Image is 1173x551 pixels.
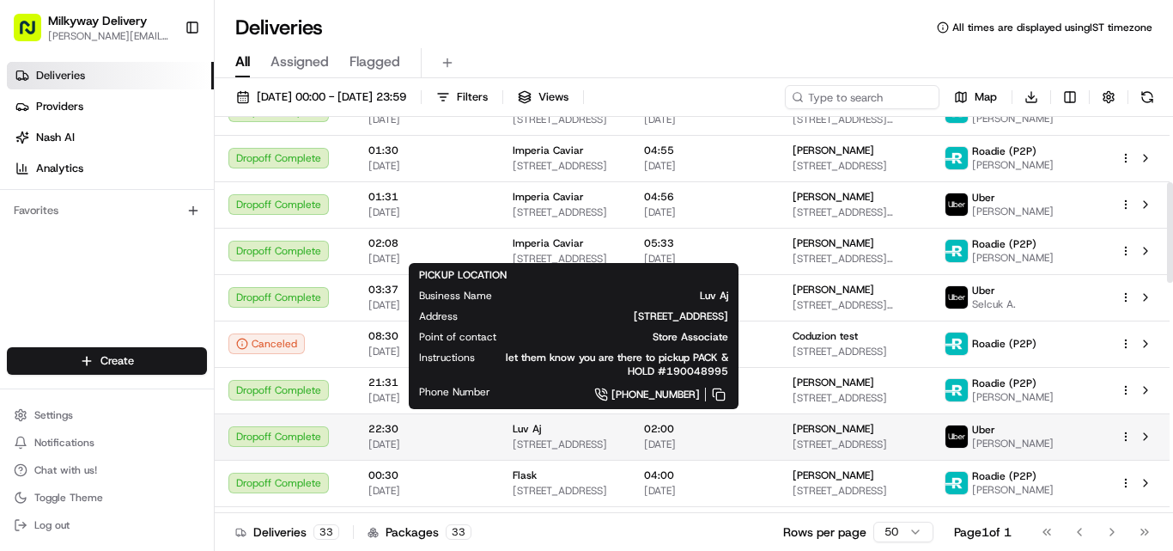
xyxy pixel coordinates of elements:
span: Log out [34,518,70,532]
a: Nash AI [7,124,214,151]
span: Filters [457,89,488,105]
span: [DATE] 00:00 - [DATE] 23:59 [257,89,406,105]
span: 22:30 [368,422,485,436]
div: We're available if you need us! [77,181,236,195]
span: [STREET_ADDRESS] [513,484,617,498]
div: Page 1 of 1 [954,523,1012,541]
span: Luv Aj [513,422,541,436]
span: [PHONE_NUMBER] [611,388,700,401]
span: [STREET_ADDRESS] [793,159,916,173]
span: [DATE] [368,113,485,126]
span: Flask [513,468,537,482]
button: Notifications [7,431,207,455]
span: [STREET_ADDRESS][PERSON_NAME] [793,113,916,126]
img: 1736555255976-a54dd68f-1ca7-489b-9aae-adbdc363a1c4 [34,267,48,281]
input: Type to search [785,85,939,109]
span: Settings [34,408,73,422]
span: [STREET_ADDRESS] [485,309,728,323]
span: Providers [36,99,83,114]
span: All times are displayed using IST timezone [952,21,1152,34]
span: 08:30 [368,329,485,343]
span: PICKUP LOCATION [419,268,507,282]
button: Filters [428,85,495,109]
button: Refresh [1135,85,1159,109]
span: 02:00 [644,422,765,436]
span: 05:33 [644,236,765,250]
span: Roadie (P2P) [972,469,1036,483]
span: Imperia Caviar [513,236,584,250]
span: [PERSON_NAME] [793,144,874,157]
span: [STREET_ADDRESS][PERSON_NAME] [793,252,916,266]
div: 33 [313,524,339,540]
span: [PERSON_NAME] [793,283,874,297]
div: Favorites [7,197,207,224]
span: [DATE] [368,484,485,498]
img: Asif Zaman Khan [17,250,45,278]
span: Phone Number [419,385,490,399]
span: • [143,313,149,327]
button: [PERSON_NAME][EMAIL_ADDRESS][DOMAIN_NAME] [48,29,171,43]
span: [STREET_ADDRESS] [513,113,617,126]
div: 33 [446,524,471,540]
span: Business Name [419,289,492,303]
span: Point of contact [419,330,496,344]
span: 01:30 [368,144,485,157]
img: 4281594248423_2fcf9dad9f2a874258b8_72.png [36,164,67,195]
span: 04:56 [644,190,765,204]
span: [PERSON_NAME] [972,483,1054,497]
button: Create [7,347,207,375]
span: Uber [972,284,995,297]
input: Clear [45,111,283,129]
span: [PERSON_NAME] [972,437,1054,450]
span: 04:55 [644,144,765,157]
button: Log out [7,513,207,537]
img: roadie-logo-v2.jpg [945,379,968,401]
span: Instructions [419,351,475,364]
span: Imperia Caviar [513,144,584,157]
button: Canceled [228,334,305,354]
img: roadie-logo-v2.jpg [945,147,968,169]
a: 📗Knowledge Base [10,377,138,408]
span: [STREET_ADDRESS] [513,159,617,173]
span: [DATE] [644,252,765,266]
a: [PHONE_NUMBER] [518,385,728,404]
span: Flagged [349,52,400,72]
span: [DATE] [644,438,765,451]
span: [DATE] [644,113,765,126]
span: [STREET_ADDRESS] [513,252,617,266]
span: 00:30 [368,468,485,482]
div: Past conversations [17,223,115,237]
button: Chat with us! [7,458,207,482]
span: Uber [972,191,995,205]
div: Start new chat [77,164,282,181]
span: [PERSON_NAME] [53,313,139,327]
div: Deliveries [235,523,339,541]
span: 21:31 [368,376,485,389]
a: Analytics [7,155,214,182]
img: uber-new-logo.jpeg [945,425,968,448]
span: [STREET_ADDRESS][PERSON_NAME] [793,298,916,312]
span: [PERSON_NAME] [793,422,874,436]
p: Welcome 👋 [17,69,313,96]
span: [DATE] [368,298,485,312]
span: Analytics [36,161,83,176]
span: Store Associate [524,330,728,344]
span: [DATE] [368,345,485,358]
span: Toggle Theme [34,491,103,505]
span: [DATE] [644,484,765,498]
span: 02:08 [368,236,485,250]
span: Coduzion test [793,329,858,343]
span: Roadie (P2P) [972,377,1036,390]
span: [PERSON_NAME] [793,236,874,250]
span: [PERSON_NAME] [972,390,1054,404]
div: 📗 [17,386,31,400]
img: uber-new-logo.jpeg [945,193,968,216]
span: [STREET_ADDRESS][US_STATE] [793,205,916,219]
span: Map [975,89,997,105]
button: Toggle Theme [7,486,207,510]
span: Uber [972,423,995,437]
button: Views [510,85,576,109]
span: Roadie (P2P) [972,237,1036,251]
span: [PERSON_NAME] [793,468,874,482]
